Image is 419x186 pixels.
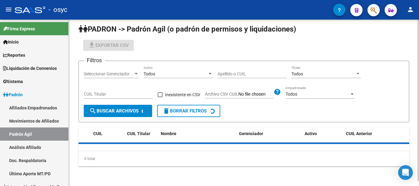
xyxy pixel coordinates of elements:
span: Sistema [3,78,23,85]
span: Inicio [3,39,19,45]
span: - osyc [48,3,67,17]
span: Todos [291,71,303,76]
mat-icon: delete [163,107,170,115]
span: CUIL Anterior [346,131,372,136]
span: Seleccionar Gerenciador [84,71,133,77]
span: Activo [305,131,317,136]
datatable-header-cell: CUIL Anterior [344,127,409,140]
span: PADRON -> Padrón Agil (o padrón de permisos y liquidaciones) [79,25,296,33]
span: Todos [144,71,155,76]
datatable-header-cell: Activo [302,127,344,140]
datatable-header-cell: Gerenciador [236,127,302,140]
button: Exportar CSV [83,40,134,51]
mat-icon: person [407,6,414,13]
mat-icon: help [274,88,281,96]
span: Firma Express [3,25,35,32]
span: Nombre [161,131,176,136]
mat-icon: search [89,107,97,115]
div: 0 total [79,151,409,166]
span: CUIL [93,131,102,136]
span: Buscar Archivos [89,108,139,114]
span: Gerenciador [239,131,263,136]
span: Exportar CSV [88,43,129,48]
mat-icon: file_download [88,41,95,49]
mat-icon: menu [5,6,12,13]
span: Todos [286,92,297,97]
span: Archivo CSV CUIL [205,92,238,97]
span: Reportes [3,52,25,59]
datatable-header-cell: CUIL [91,127,125,140]
span: Borrar Filtros [163,108,207,114]
button: Borrar Filtros [157,105,220,117]
input: Archivo CSV CUIL [238,92,274,97]
datatable-header-cell: Nombre [158,127,236,140]
datatable-header-cell: CUIL Titular [125,127,158,140]
span: CUIL Titular [127,131,150,136]
span: Inexistente en CSV [165,91,200,98]
h3: Filtros [84,56,105,65]
div: Open Intercom Messenger [398,165,413,180]
span: Padrón [3,91,23,98]
span: Liquidación de Convenios [3,65,57,72]
button: Buscar Archivos [84,105,152,117]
